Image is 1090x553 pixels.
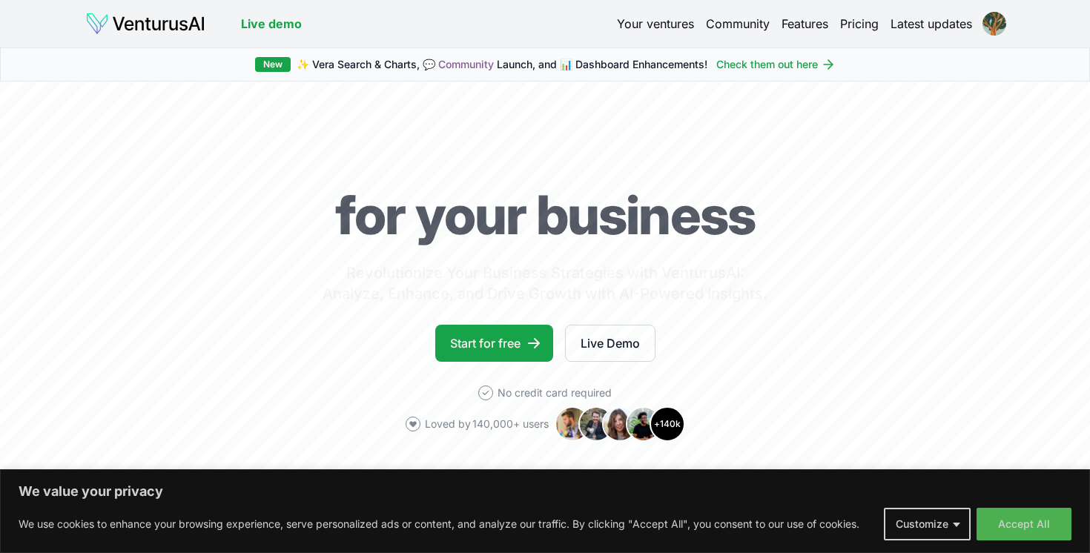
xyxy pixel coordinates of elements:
[438,58,494,70] a: Community
[706,15,770,33] a: Community
[840,15,879,33] a: Pricing
[85,12,205,36] img: logo
[891,15,972,33] a: Latest updates
[241,15,302,33] a: Live demo
[19,483,1071,500] p: We value your privacy
[626,406,661,442] img: Avatar 4
[982,12,1006,36] img: ACg8ocJI72r6zi-mzkzfH8hydiuCANM64zg5F9UdQk2au6Q_xkX1qrU=s96-c
[782,15,828,33] a: Features
[435,325,553,362] a: Start for free
[565,325,655,362] a: Live Demo
[555,406,590,442] img: Avatar 1
[617,15,694,33] a: Your ventures
[884,508,971,540] button: Customize
[716,57,836,72] a: Check them out here
[19,515,859,533] p: We use cookies to enhance your browsing experience, serve personalized ads or content, and analyz...
[578,406,614,442] img: Avatar 2
[255,57,291,72] div: New
[977,508,1071,540] button: Accept All
[297,57,707,72] span: ✨ Vera Search & Charts, 💬 Launch, and 📊 Dashboard Enhancements!
[602,406,638,442] img: Avatar 3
